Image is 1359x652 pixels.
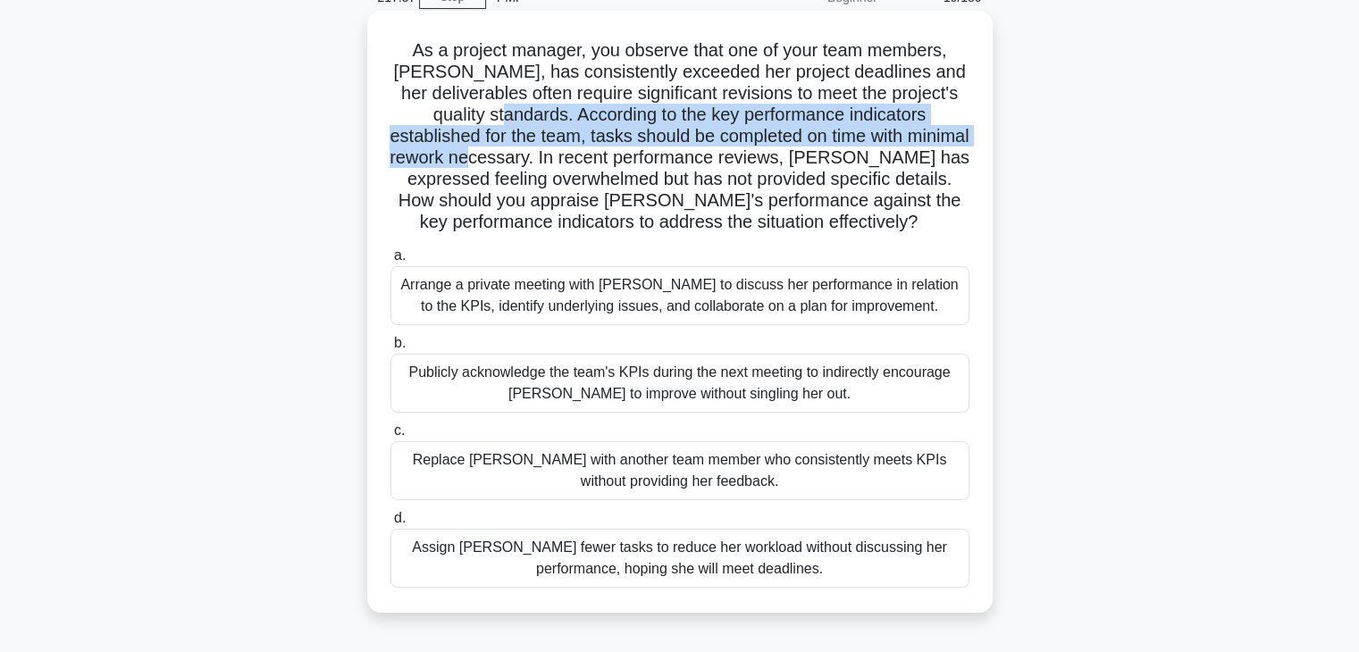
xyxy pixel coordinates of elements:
span: b. [394,335,406,350]
div: Publicly acknowledge the team's KPIs during the next meeting to indirectly encourage [PERSON_NAME... [390,354,969,413]
div: Arrange a private meeting with [PERSON_NAME] to discuss her performance in relation to the KPIs, ... [390,266,969,325]
div: Assign [PERSON_NAME] fewer tasks to reduce her workload without discussing her performance, hopin... [390,529,969,588]
div: Replace [PERSON_NAME] with another team member who consistently meets KPIs without providing her ... [390,441,969,500]
h5: As a project manager, you observe that one of your team members, [PERSON_NAME], has consistently ... [389,39,971,234]
span: a. [394,247,406,263]
span: d. [394,510,406,525]
span: c. [394,422,405,438]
